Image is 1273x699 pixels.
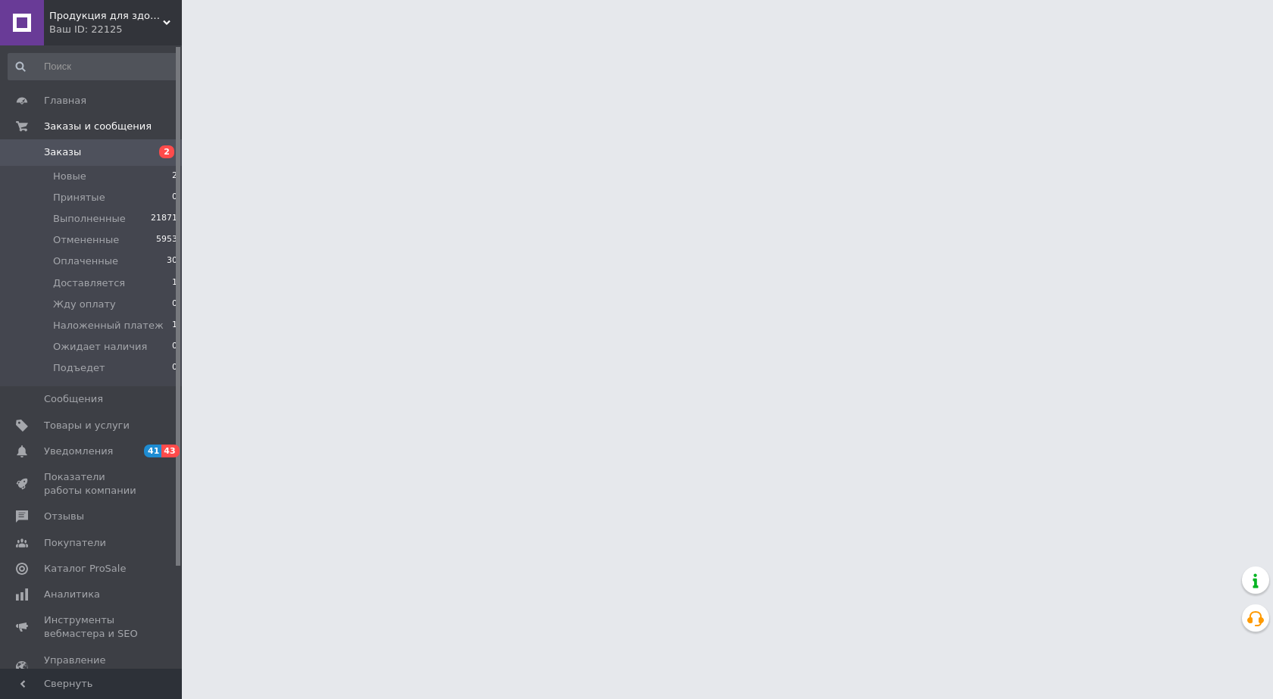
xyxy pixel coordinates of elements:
[53,254,118,268] span: Оплаченные
[44,445,113,458] span: Уведомления
[172,319,177,332] span: 1
[161,445,179,457] span: 43
[44,94,86,108] span: Главная
[44,588,100,601] span: Аналитика
[53,276,125,290] span: Доставляется
[172,340,177,354] span: 0
[49,23,182,36] div: Ваш ID: 22125
[44,654,140,681] span: Управление сайтом
[44,613,140,641] span: Инструменты вебмастера и SEO
[8,53,179,80] input: Поиск
[44,145,81,159] span: Заказы
[144,445,161,457] span: 41
[53,212,126,226] span: Выполненные
[44,419,130,432] span: Товары и услуги
[44,510,84,523] span: Отзывы
[172,170,177,183] span: 2
[53,340,147,354] span: Ожидает наличия
[53,361,105,375] span: Подъедет
[167,254,177,268] span: 30
[172,276,177,290] span: 1
[172,191,177,204] span: 0
[44,536,106,550] span: Покупатели
[172,361,177,375] span: 0
[44,470,140,498] span: Показатели работы компании
[53,298,116,311] span: Жду оплату
[49,9,163,23] span: Продукция для здоровья
[44,120,152,133] span: Заказы и сообщения
[44,392,103,406] span: Сообщения
[53,319,164,332] span: Наложенный платеж
[53,233,119,247] span: Отмененные
[159,145,174,158] span: 2
[151,212,177,226] span: 21871
[44,562,126,576] span: Каталог ProSale
[53,170,86,183] span: Новые
[53,191,105,204] span: Принятые
[172,298,177,311] span: 0
[156,233,177,247] span: 5953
